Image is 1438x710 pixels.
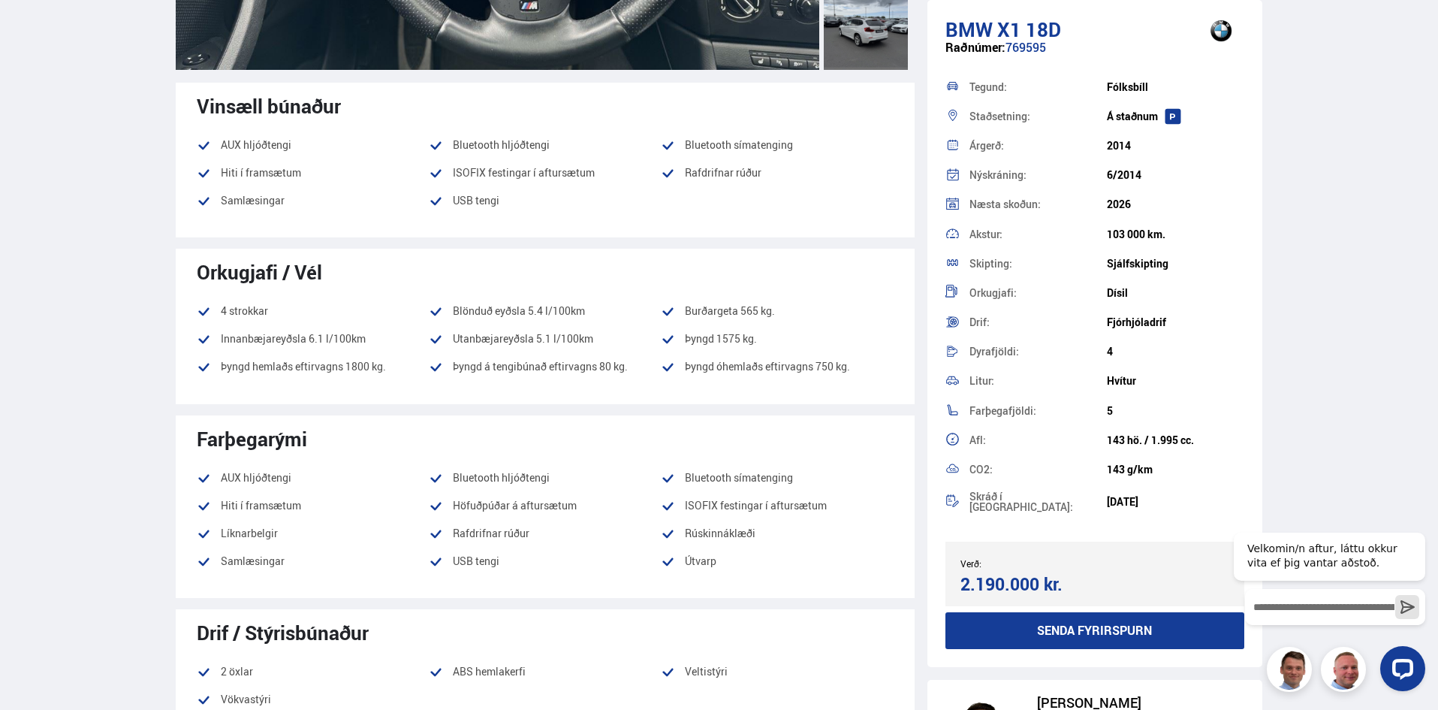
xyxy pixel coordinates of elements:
div: Vinsæll búnaður [197,95,894,117]
span: BMW [945,16,993,43]
li: Höfuðpúðar á aftursætum [429,497,661,515]
li: Þyngd óhemlaðs eftirvagns 750 kg. [661,358,893,385]
div: Orkugjafi / Vél [197,261,894,283]
li: AUX hljóðtengi [197,469,429,487]
li: Rúskinnáklæði [661,524,893,542]
span: X1 18D [997,16,1061,43]
div: Drif: [969,317,1107,328]
div: 2.190.000 kr. [960,574,1090,594]
div: Árgerð: [969,140,1107,151]
li: 2 öxlar [197,663,429,681]
li: Blönduð eyðsla 5.4 l/100km [429,302,661,320]
div: Dyrafjöldi: [969,346,1107,357]
div: Dísil [1107,287,1244,299]
div: Á staðnum [1107,110,1244,122]
div: Litur: [969,376,1107,386]
iframe: LiveChat chat widget [1222,505,1431,703]
div: 769595 [945,41,1245,70]
img: brand logo [1191,8,1251,54]
li: Bluetooth hljóðtengi [429,469,661,487]
li: Vökvastýri [197,690,429,708]
div: Staðsetning: [969,111,1107,122]
li: Hiti í framsætum [197,497,429,515]
li: USB tengi [429,192,661,219]
li: ISOFIX festingar í aftursætum [429,164,661,182]
li: Rafdrifnar rúður [429,524,661,542]
li: Útvarp [661,552,893,580]
li: Þyngd á tengibúnað eftirvagns 80 kg. [429,358,661,376]
li: Veltistýri [661,663,893,681]
div: Farþegarými [197,428,894,450]
div: Verð: [960,558,1095,569]
div: 4 [1107,346,1244,358]
li: Bluetooth símatenging [661,136,893,154]
div: Fólksbíll [1107,81,1244,93]
div: Sjálfskipting [1107,258,1244,270]
li: Þyngd hemlaðs eftirvagns 1800 kg. [197,358,429,376]
div: 5 [1107,405,1244,417]
div: Skráð í [GEOGRAPHIC_DATA]: [969,491,1107,512]
li: Rafdrifnar rúður [661,164,893,182]
div: Afl: [969,435,1107,446]
div: Orkugjafi: [969,288,1107,298]
div: 103 000 km. [1107,228,1244,240]
div: Fjórhjóladrif [1107,316,1244,328]
div: Hvítur [1107,375,1244,387]
li: Bluetooth hljóðtengi [429,136,661,154]
li: ISOFIX festingar í aftursætum [661,497,893,515]
div: Nýskráning: [969,170,1107,180]
div: [DATE] [1107,496,1244,508]
li: Þyngd 1575 kg. [661,330,893,348]
div: Drif / Stýrisbúnaður [197,621,894,644]
div: 143 g/km [1107,464,1244,476]
li: Líknarbelgir [197,524,429,542]
span: Raðnúmer: [945,39,1005,56]
li: ABS hemlakerfi [429,663,661,681]
li: Burðargeta 565 kg. [661,302,893,320]
li: USB tengi [429,552,661,570]
li: AUX hljóðtengi [197,136,429,154]
li: Utanbæjareyðsla 5.1 l/100km [429,330,661,348]
div: 2026 [1107,198,1244,210]
div: 2014 [1107,140,1244,152]
li: 4 strokkar [197,302,429,320]
li: Hiti í framsætum [197,164,429,182]
li: Innanbæjareyðsla 6.1 l/100km [197,330,429,348]
li: Samlæsingar [197,552,429,570]
div: 6/2014 [1107,169,1244,181]
li: Samlæsingar [197,192,429,210]
div: Farþegafjöldi: [969,406,1107,416]
div: 143 hö. / 1.995 cc. [1107,434,1244,446]
div: Akstur: [969,229,1107,240]
div: Næsta skoðun: [969,199,1107,210]
div: Tegund: [969,82,1107,92]
div: CO2: [969,464,1107,475]
button: Senda fyrirspurn [945,612,1245,649]
li: Bluetooth símatenging [661,469,893,487]
div: Skipting: [969,258,1107,269]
